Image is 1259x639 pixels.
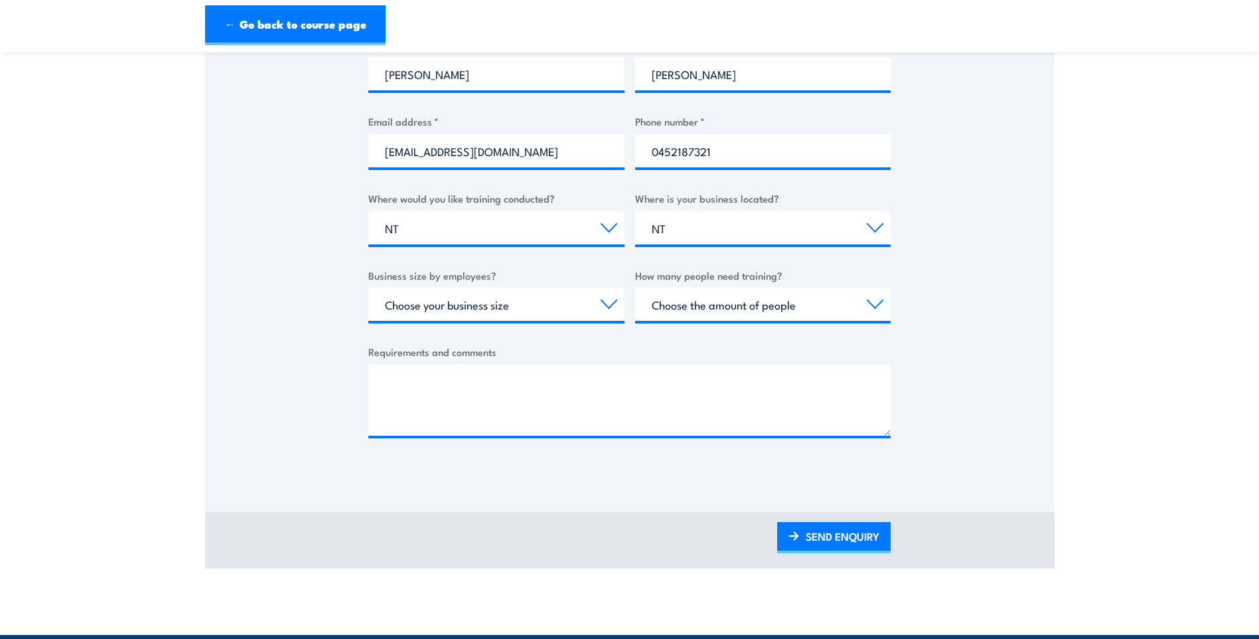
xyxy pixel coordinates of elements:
label: Where is your business located? [635,191,891,206]
a: ← Go back to course page [205,5,386,45]
label: Business size by employees? [368,268,625,283]
label: Email address [368,114,625,129]
label: Phone number [635,114,891,129]
label: How many people need training? [635,268,891,283]
a: SEND ENQUIRY [777,522,891,553]
label: Where would you like training conducted? [368,191,625,206]
label: Requirements and comments [368,344,891,359]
